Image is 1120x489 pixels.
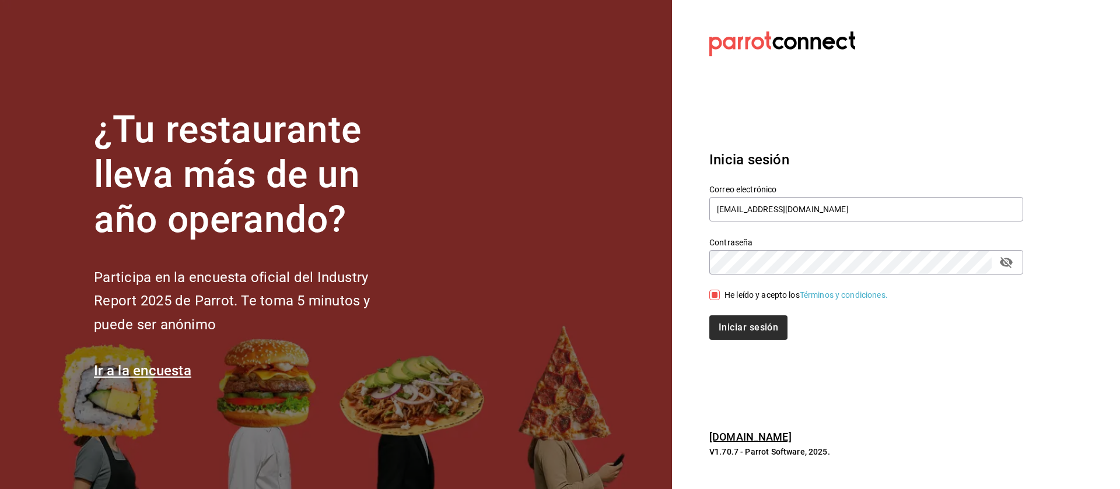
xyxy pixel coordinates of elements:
h3: Inicia sesión [709,149,1023,170]
button: Iniciar sesión [709,315,787,340]
label: Contraseña [709,238,1023,247]
a: [DOMAIN_NAME] [709,431,792,443]
label: Correo electrónico [709,185,1023,194]
p: V1.70.7 - Parrot Software, 2025. [709,446,1023,458]
a: Ir a la encuesta [94,363,191,379]
div: He leído y acepto los [724,289,888,301]
h2: Participa en la encuesta oficial del Industry Report 2025 de Parrot. Te toma 5 minutos y puede se... [94,266,409,337]
h1: ¿Tu restaurante lleva más de un año operando? [94,108,409,242]
input: Ingresa tu correo electrónico [709,197,1023,221]
button: passwordField [996,252,1016,272]
a: Términos y condiciones. [800,290,888,300]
